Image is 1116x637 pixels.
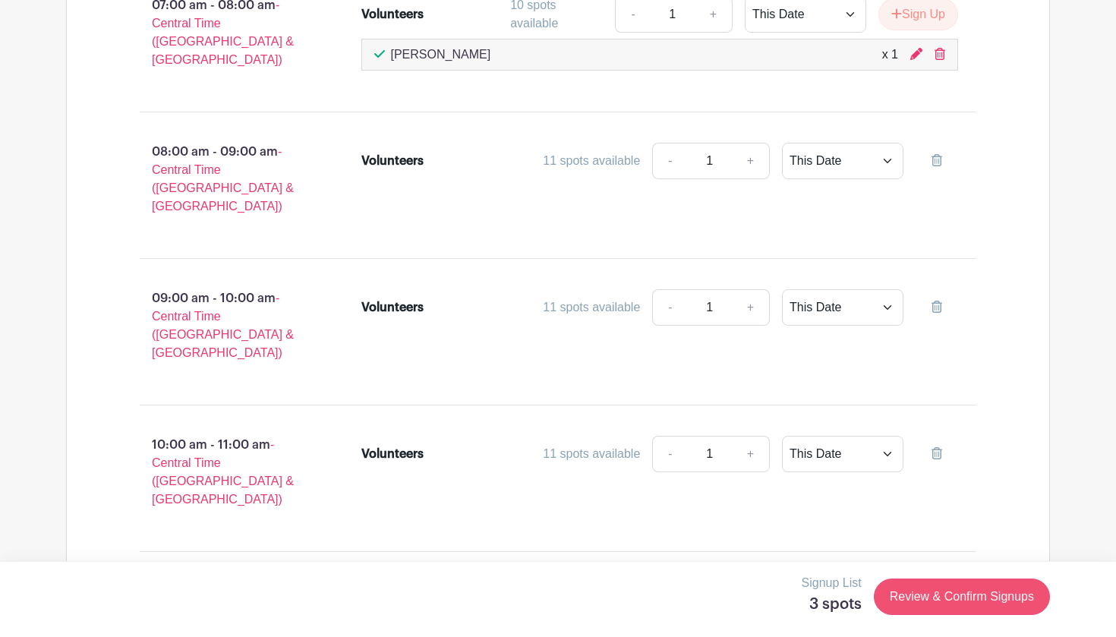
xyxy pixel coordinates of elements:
[543,152,640,170] div: 11 spots available
[543,445,640,463] div: 11 spots available
[115,283,337,368] p: 09:00 am - 10:00 am
[391,46,491,64] p: [PERSON_NAME]
[732,289,770,326] a: +
[115,430,337,515] p: 10:00 am - 11:00 am
[652,436,687,472] a: -
[874,579,1050,615] a: Review & Confirm Signups
[882,46,898,64] div: x 1
[361,298,424,317] div: Volunteers
[732,436,770,472] a: +
[361,152,424,170] div: Volunteers
[732,143,770,179] a: +
[543,298,640,317] div: 11 spots available
[652,143,687,179] a: -
[115,137,337,222] p: 08:00 am - 09:00 am
[802,574,862,592] p: Signup List
[652,289,687,326] a: -
[361,5,424,24] div: Volunteers
[361,445,424,463] div: Volunteers
[802,595,862,613] h5: 3 spots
